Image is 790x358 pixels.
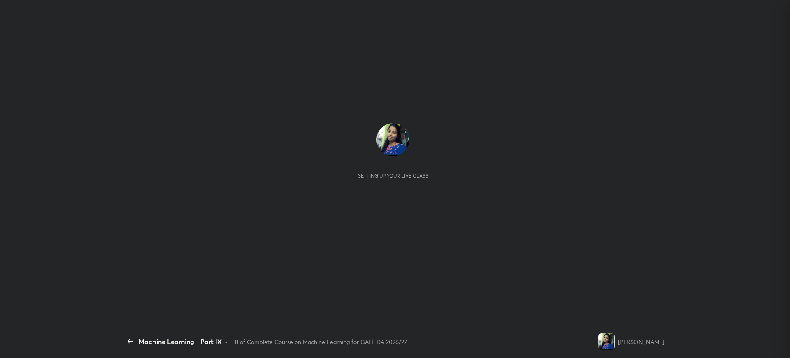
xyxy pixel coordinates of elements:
[225,337,228,346] div: •
[139,337,222,346] div: Machine Learning - Part IX
[376,123,409,156] img: 687005c0829143fea9909265324df1f4.png
[231,337,407,346] div: L11 of Complete Course on Machine Learning for GATE DA 2026/27
[598,333,615,350] img: 687005c0829143fea9909265324df1f4.png
[618,337,664,346] div: [PERSON_NAME]
[358,173,428,179] div: Setting up your live class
